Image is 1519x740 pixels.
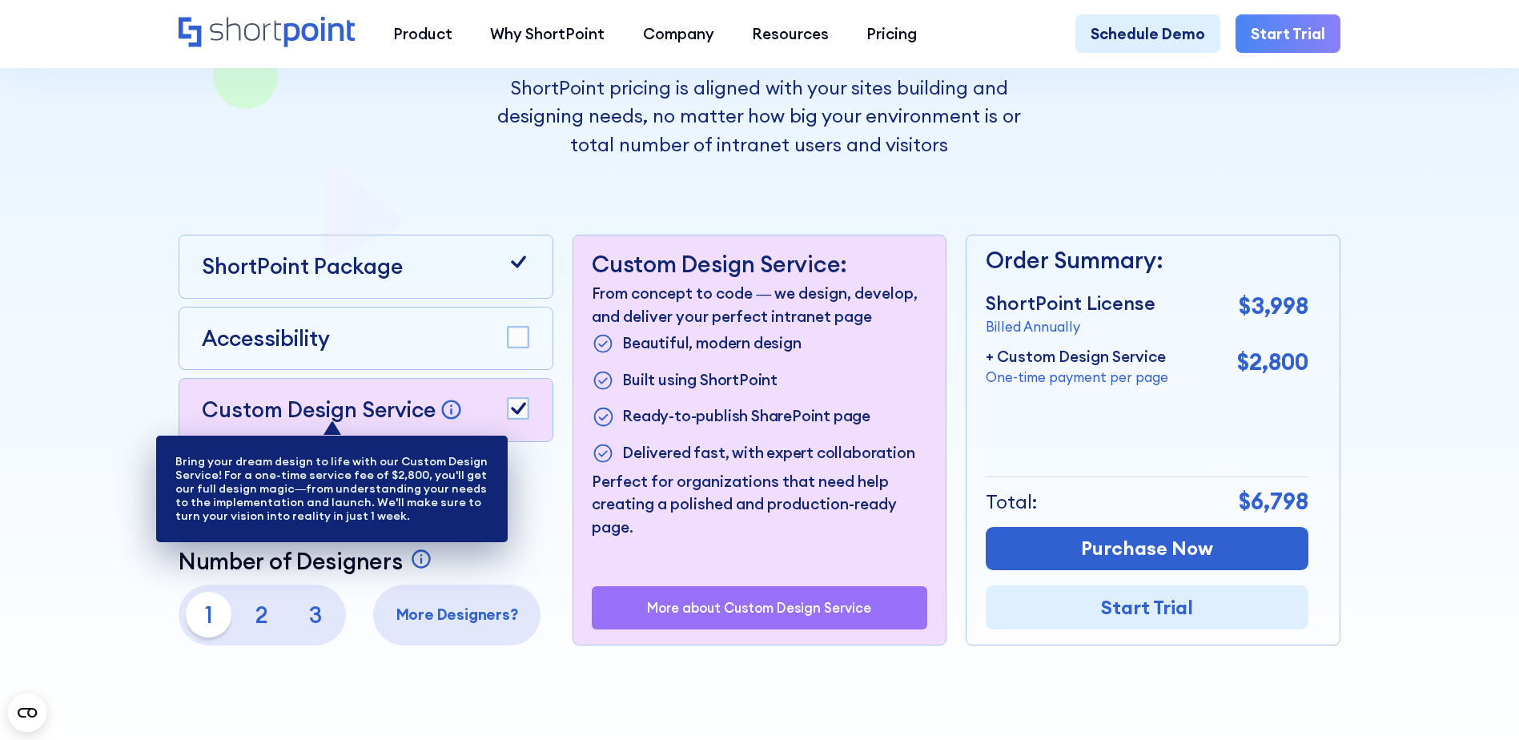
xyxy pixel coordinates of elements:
[1239,289,1308,324] p: $3,998
[986,585,1308,629] a: Start Trial
[292,592,338,637] p: 3
[381,603,533,625] p: More Designers?
[1439,663,1519,740] iframe: Chat Widget
[1237,345,1308,380] p: $2,800
[239,592,285,637] p: 2
[472,14,624,52] a: Why ShortPoint
[986,345,1168,368] p: + Custom Design Service
[986,317,1155,337] p: Billed Annually
[986,243,1308,278] p: Order Summary:
[848,14,936,52] a: Pricing
[1236,14,1340,52] a: Start Trial
[622,404,870,429] p: Ready-to-publish SharePoint page
[202,396,436,423] p: Custom Design Service
[733,14,847,52] a: Resources
[8,694,46,732] button: Open CMP widget
[624,14,733,52] a: Company
[374,14,471,52] a: Product
[752,22,829,45] div: Resources
[622,368,778,393] p: Built using ShortPoint
[186,592,231,637] p: 1
[986,488,1038,517] p: Total:
[490,22,605,45] div: Why ShortPoint
[986,289,1155,318] p: ShortPoint License
[179,548,437,575] a: Number of Designers
[986,527,1308,571] a: Purchase Now
[622,441,914,466] p: Delivered fast, with expert collaboration
[1239,485,1308,519] p: $6,798
[647,600,871,615] a: More about Custom Design Service
[866,22,917,45] div: Pricing
[1075,14,1220,52] a: Schedule Demo
[986,368,1168,388] p: One-time payment per page
[475,74,1044,159] p: ShortPoint pricing is aligned with your sites building and designing needs, no matter how big you...
[179,17,356,50] a: Home
[592,251,927,278] p: Custom Design Service:
[592,282,927,328] p: From concept to code — we design, develop, and deliver your perfect intranet page
[202,323,330,355] p: Accessibility
[643,22,714,45] div: Company
[592,470,927,538] p: Perfect for organizations that need help creating a polished and production-ready page.
[202,251,403,283] p: ShortPoint Package
[622,332,801,356] p: Beautiful, modern design
[179,548,403,575] p: Number of Designers
[393,22,452,45] div: Product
